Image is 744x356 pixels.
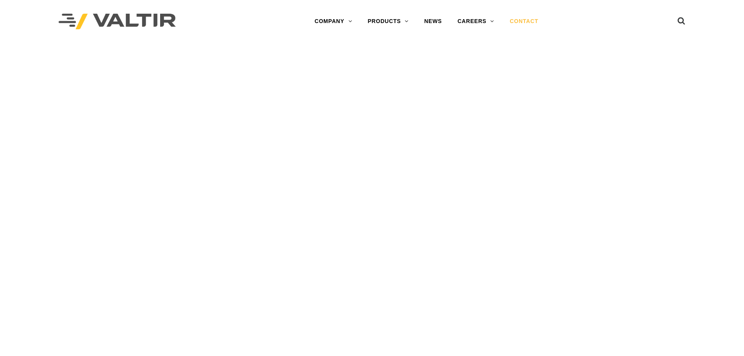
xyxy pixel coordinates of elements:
a: CAREERS [450,14,502,29]
a: COMPANY [307,14,360,29]
img: Valtir [59,14,176,30]
a: PRODUCTS [360,14,416,29]
a: CONTACT [502,14,546,29]
a: NEWS [416,14,450,29]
